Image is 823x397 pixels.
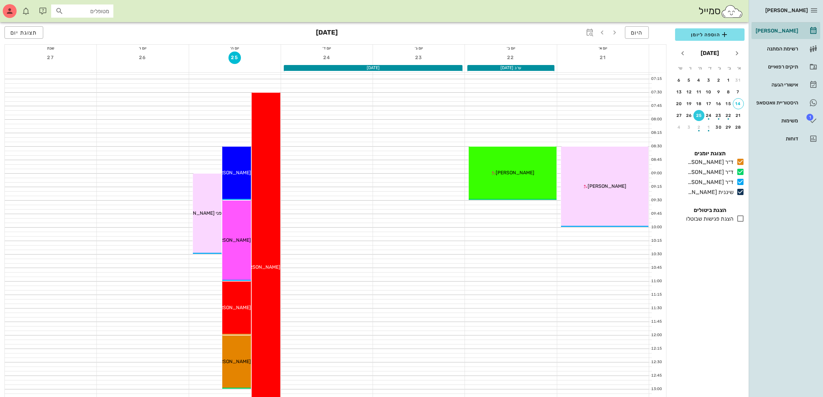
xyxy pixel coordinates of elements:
button: 27 [674,110,685,121]
div: 20 [674,101,685,106]
button: 22 [505,52,517,64]
button: 4 [693,75,704,86]
div: 07:15 [649,76,663,82]
span: 21 [597,55,609,61]
span: 25 [228,55,241,61]
span: [PERSON_NAME] [212,359,251,364]
span: ערב [DATE] [501,65,521,70]
button: חודש שעבר [731,47,743,59]
div: 19 [684,101,695,106]
div: יום ה׳ [189,45,281,52]
button: 21 [597,52,609,64]
th: ש׳ [676,62,685,74]
button: 11 [693,86,704,98]
div: 08:15 [649,130,663,136]
a: אישורי הגעה [751,76,820,93]
div: 31 [733,78,744,83]
button: 9 [713,86,724,98]
button: 25 [228,52,241,64]
div: 10:45 [649,265,663,271]
div: שבת [5,45,96,52]
a: היסטוריית וואטסאפ [751,94,820,111]
div: 26 [684,113,695,118]
div: 09:00 [649,170,663,176]
button: 15 [723,98,734,109]
button: 6 [674,75,685,86]
div: 10:00 [649,224,663,230]
button: 26 [684,110,695,121]
div: יום ג׳ [373,45,465,52]
span: 24 [321,55,333,61]
button: 7 [733,86,744,98]
div: 5 [684,78,695,83]
div: ד״ר [PERSON_NAME] [685,168,733,176]
button: 2 [693,122,704,133]
div: 4 [693,78,704,83]
div: 25 [693,113,704,118]
button: 18 [693,98,704,109]
div: רשימת המתנה [754,46,798,52]
button: 31 [733,75,744,86]
div: 13:00 [649,386,663,392]
div: 10:30 [649,251,663,257]
div: 30 [713,125,724,130]
img: SmileCloud logo [721,4,743,18]
div: 21 [733,113,744,118]
div: יום א׳ [557,45,649,52]
div: ד״ר [PERSON_NAME] [685,178,733,186]
div: 12:00 [649,332,663,338]
button: 10 [703,86,714,98]
div: 10:15 [649,238,663,244]
div: 16 [713,101,724,106]
button: הוספה ליומן [675,28,745,41]
div: יום ו׳ [97,45,188,52]
button: 24 [321,52,333,64]
a: רשימת המתנה [751,40,820,57]
div: 08:00 [649,117,663,122]
div: 12 [684,90,695,94]
button: 29 [723,122,734,133]
button: 1 [703,122,714,133]
div: הצגת פגישות שבוטלו [683,215,733,223]
button: 20 [674,98,685,109]
button: 3 [703,75,714,86]
div: 08:45 [649,157,663,163]
div: ד״ר [PERSON_NAME] [685,158,733,166]
h4: הצגת ביטולים [675,206,745,214]
button: 12 [684,86,695,98]
div: 11:15 [649,292,663,298]
button: 24 [703,110,714,121]
div: 11 [693,90,704,94]
a: [PERSON_NAME] [751,22,820,39]
span: [PERSON_NAME] [242,264,280,270]
span: היום [631,29,643,36]
div: [PERSON_NAME] [754,28,798,34]
div: משימות [754,118,798,123]
div: 17 [703,101,714,106]
div: 27 [674,113,685,118]
span: תג [20,6,25,10]
div: 09:45 [649,211,663,217]
div: 10 [703,90,714,94]
div: 29 [723,125,734,130]
th: ה׳ [695,62,704,74]
div: 09:30 [649,197,663,203]
div: 12:15 [649,346,663,352]
div: 3 [684,125,695,130]
button: 17 [703,98,714,109]
div: דוחות [754,136,798,141]
a: דוחות [751,130,820,147]
h4: תצוגת יומנים [675,149,745,158]
div: 3 [703,78,714,83]
span: [PERSON_NAME] [765,7,808,13]
button: 23 [413,52,425,64]
button: 1 [723,75,734,86]
button: 13 [674,86,685,98]
th: ג׳ [715,62,724,74]
div: 7 [733,90,744,94]
button: 5 [684,75,695,86]
span: [PERSON_NAME] [496,170,534,176]
span: [PERSON_NAME] [212,305,251,311]
div: 11:00 [649,278,663,284]
div: יום ב׳ [465,45,557,52]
